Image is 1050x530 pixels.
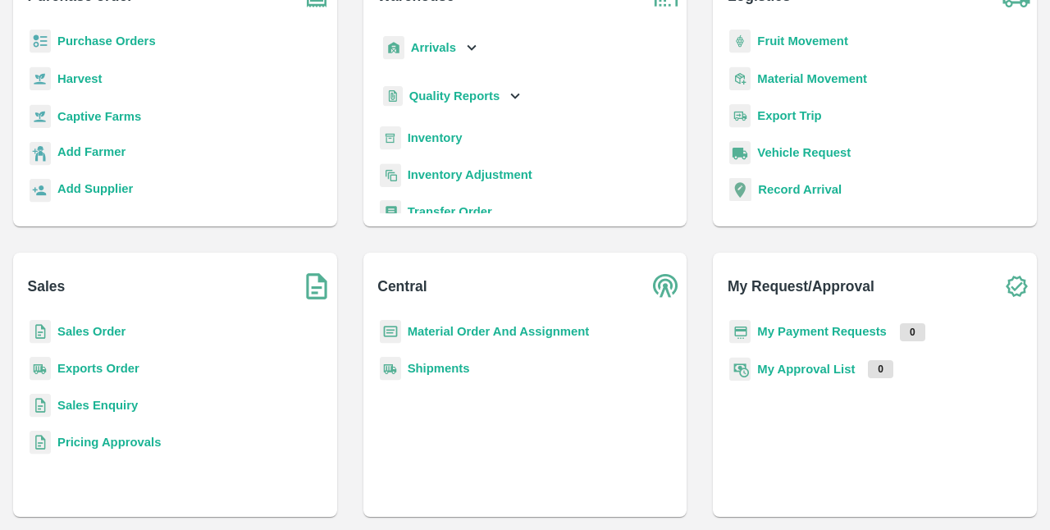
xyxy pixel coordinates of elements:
a: Fruit Movement [757,34,848,48]
img: harvest [30,66,51,91]
div: Quality Reports [380,80,525,113]
img: soSales [296,266,337,307]
img: inventory [380,163,401,187]
a: Material Movement [757,72,867,85]
a: Export Trip [757,109,821,122]
img: reciept [30,30,51,53]
img: approval [729,357,751,382]
a: Material Order And Assignment [408,325,590,338]
a: Pricing Approvals [57,436,161,449]
a: Record Arrival [758,183,842,196]
a: Sales Order [57,325,126,338]
b: Sales [28,275,66,298]
p: 0 [868,360,893,378]
a: Sales Enquiry [57,399,138,412]
a: Transfer Order [408,205,492,218]
a: Vehicle Request [757,146,851,159]
img: delivery [729,104,751,128]
img: sales [30,431,51,455]
img: centralMaterial [380,320,401,344]
b: Central [377,275,427,298]
a: Purchase Orders [57,34,156,48]
a: My Approval List [757,363,855,376]
img: central [646,266,687,307]
div: Arrivals [380,30,482,66]
img: sales [30,320,51,344]
a: Captive Farms [57,110,141,123]
img: whArrival [383,36,404,60]
img: vehicle [729,141,751,165]
b: Quality Reports [409,89,500,103]
img: qualityReport [383,86,403,107]
img: sales [30,394,51,418]
a: Add Farmer [57,143,126,165]
img: recordArrival [729,178,751,201]
a: Inventory [408,131,463,144]
a: Shipments [408,362,470,375]
img: material [729,66,751,91]
a: Inventory Adjustment [408,168,532,181]
b: Add Farmer [57,145,126,158]
b: Add Supplier [57,182,133,195]
img: farmer [30,142,51,166]
img: shipments [380,357,401,381]
img: harvest [30,104,51,129]
img: shipments [30,357,51,381]
img: payment [729,320,751,344]
p: 0 [900,323,925,341]
img: fruit [729,30,751,53]
b: My Request/Approval [728,275,874,298]
img: check [996,266,1037,307]
a: Add Supplier [57,180,133,202]
a: Exports Order [57,362,139,375]
img: supplier [30,179,51,203]
img: whTransfer [380,200,401,224]
a: Harvest [57,72,102,85]
a: My Payment Requests [757,325,887,338]
img: whInventory [380,126,401,150]
b: Arrivals [411,41,456,54]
